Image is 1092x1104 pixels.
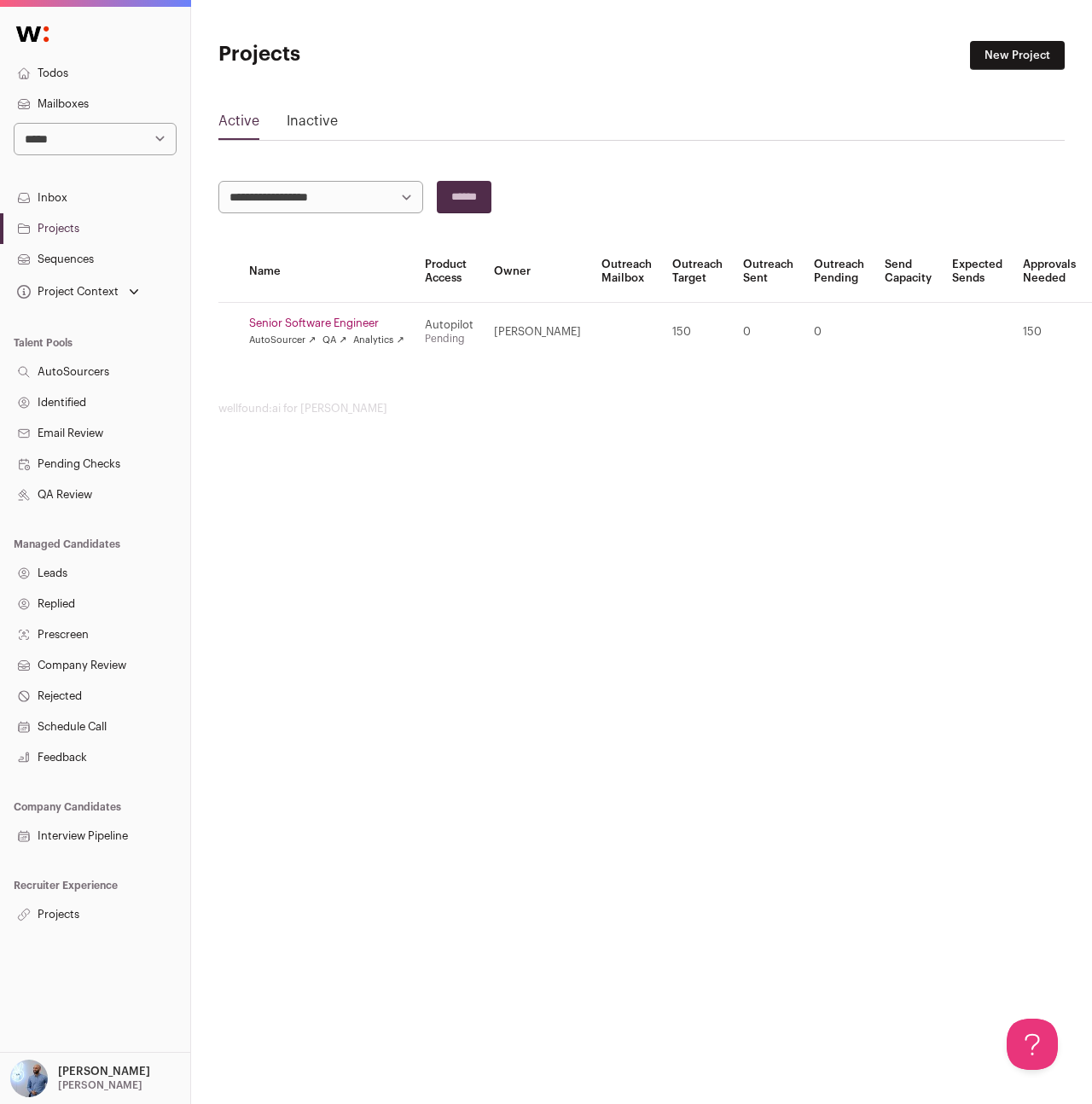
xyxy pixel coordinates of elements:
[425,334,465,344] a: Pending
[322,334,346,347] a: QA ↗
[218,111,259,138] a: Active
[7,1060,154,1097] button: Open dropdown
[218,402,1065,415] footer: wellfound:ai for [PERSON_NAME]
[14,280,142,304] button: Open dropdown
[591,241,662,303] th: Outreach Mailbox
[874,241,942,303] th: Send Capacity
[1013,303,1086,362] td: 150
[218,41,501,68] h1: Projects
[239,241,415,303] th: Name
[733,241,804,303] th: Outreach Sent
[733,303,804,362] td: 0
[425,318,473,332] div: Autopilot
[249,334,316,347] a: AutoSourcer ↗
[353,334,404,347] a: Analytics ↗
[14,285,119,299] div: Project Context
[804,303,874,362] td: 0
[249,317,404,330] a: Senior Software Engineer
[10,1060,48,1097] img: 97332-medium_jpg
[58,1078,142,1092] p: [PERSON_NAME]
[58,1065,150,1078] p: [PERSON_NAME]
[484,303,591,362] td: [PERSON_NAME]
[662,303,733,362] td: 150
[804,241,874,303] th: Outreach Pending
[484,241,591,303] th: Owner
[970,41,1065,70] a: New Project
[1007,1019,1058,1070] iframe: Help Scout Beacon - Open
[287,111,338,138] a: Inactive
[1013,241,1086,303] th: Approvals Needed
[942,241,1013,303] th: Expected Sends
[415,241,484,303] th: Product Access
[662,241,733,303] th: Outreach Target
[7,17,58,51] img: Wellfound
